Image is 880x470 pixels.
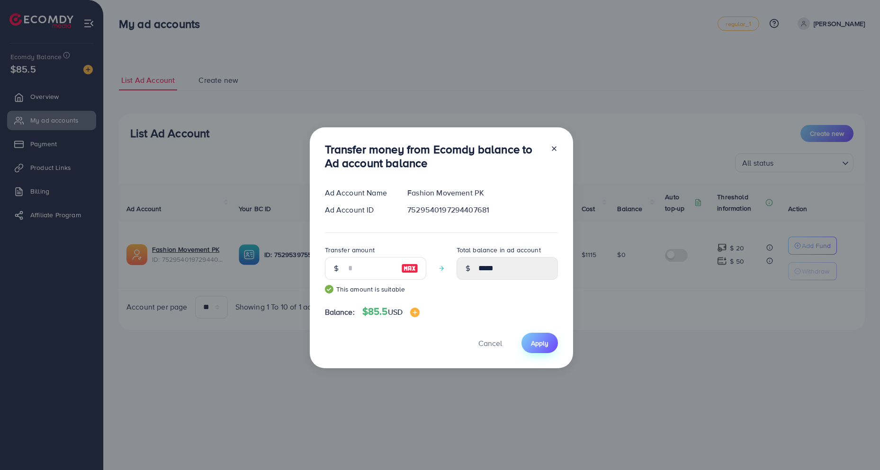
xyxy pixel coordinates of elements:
[400,187,565,198] div: Fashion Movement PK
[401,263,418,274] img: image
[521,333,558,353] button: Apply
[478,338,502,348] span: Cancel
[400,204,565,215] div: 7529540197294407681
[325,245,375,255] label: Transfer amount
[457,245,541,255] label: Total balance in ad account
[317,204,400,215] div: Ad Account ID
[531,338,548,348] span: Apply
[388,307,403,317] span: USD
[325,285,333,293] img: guide
[325,142,543,170] h3: Transfer money from Ecomdy balance to Ad account balance
[325,307,355,318] span: Balance:
[840,427,873,463] iframe: Chat
[467,333,514,353] button: Cancel
[362,306,420,318] h4: $85.5
[317,187,400,198] div: Ad Account Name
[410,308,420,317] img: image
[325,284,426,294] small: This amount is suitable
